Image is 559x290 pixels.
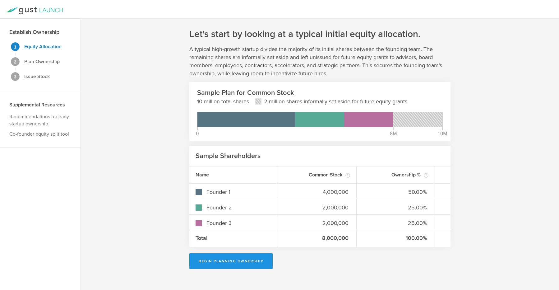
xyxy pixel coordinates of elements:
strong: Issue Stock [24,73,50,80]
button: Begin Planning Ownership [189,253,273,269]
div: Name [189,166,278,183]
span: 2 [14,60,16,64]
div: Total [189,230,278,247]
a: Co-founder equity split tool [9,131,69,137]
iframe: Chat Widget [528,241,559,271]
p: 10 million total shares [197,97,249,105]
span: 3 [14,75,16,79]
p: 2 million shares informally set aside for future equity grants [264,97,407,105]
h2: Sample Shareholders [196,152,261,161]
a: Recommendations for early startup ownership [9,114,69,127]
div: Common Stock [278,166,357,183]
span: 1 [14,45,16,49]
p: A typical high-growth startup divides the majority of its initial shares between the founding tea... [189,45,450,77]
div: Ownership % [357,166,435,183]
strong: Equity Allocation [24,44,62,50]
h1: Let's start by looking at a typical initial equity allocation. [189,28,420,40]
input: Enter co-owner name [205,219,271,227]
input: Enter # of shares [284,219,350,227]
strong: Supplemental Resources [9,102,65,108]
div: 0 [196,131,199,136]
h2: Sample Plan for Common Stock [197,88,443,97]
input: Enter co-owner name [205,204,271,212]
div: 10M [437,131,447,136]
div: 100.00% [357,230,435,247]
div: 8M [390,131,397,136]
input: Enter # of shares [284,204,350,212]
strong: Plan Ownership [24,58,60,65]
h3: Establish Ownership [9,28,59,36]
input: Enter co-owner name [205,188,271,196]
div: 8,000,000 [278,230,357,247]
input: Enter # of shares [284,188,350,196]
